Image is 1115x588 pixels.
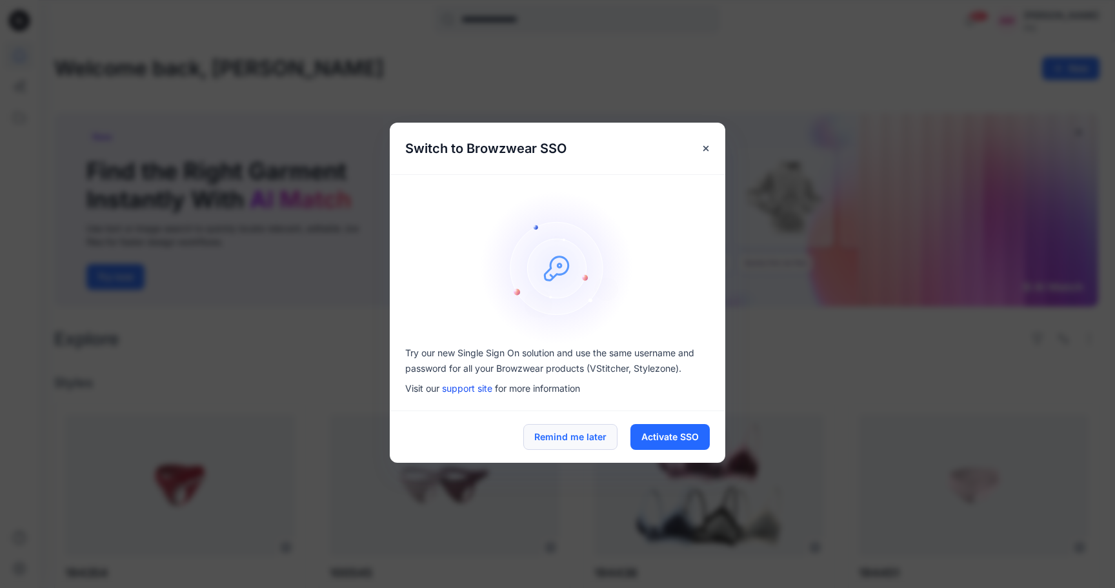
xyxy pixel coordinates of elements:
[405,381,710,395] p: Visit our for more information
[442,383,492,394] a: support site
[694,137,718,160] button: Close
[630,424,710,450] button: Activate SSO
[390,123,582,174] h5: Switch to Browzwear SSO
[523,424,618,450] button: Remind me later
[405,345,710,376] p: Try our new Single Sign On solution and use the same username and password for all your Browzwear...
[480,190,635,345] img: onboarding-sz2.1ef2cb9c.svg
